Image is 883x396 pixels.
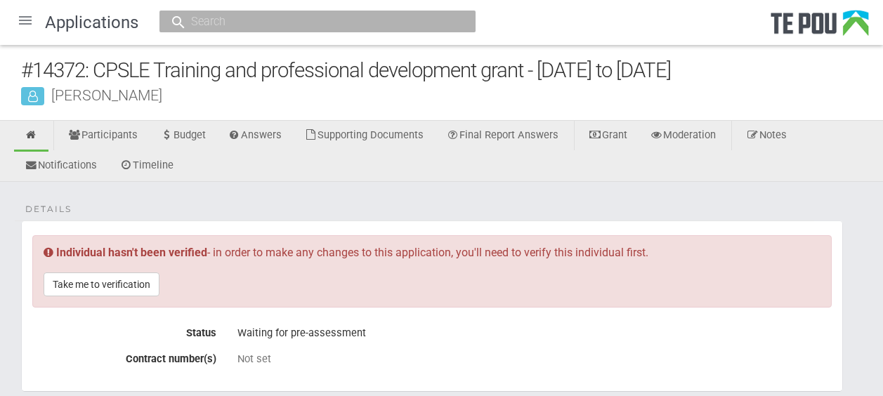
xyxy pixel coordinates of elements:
[187,14,434,29] input: Search
[237,322,832,345] div: Waiting for pre-assessment
[25,203,72,216] span: Details
[735,121,797,152] a: Notes
[22,322,227,339] label: Status
[21,88,883,103] div: [PERSON_NAME]
[436,121,569,152] a: Final Report Answers
[639,121,726,152] a: Moderation
[218,121,293,152] a: Answers
[294,121,434,152] a: Supporting Documents
[56,246,207,259] b: Individual hasn't been verified
[32,235,832,308] div: - in order to make any changes to this application, you'll need to verify this individual first.
[237,352,832,365] div: Not set
[21,55,883,86] div: #14372: CPSLE Training and professional development grant - [DATE] to [DATE]
[58,121,148,152] a: Participants
[150,121,216,152] a: Budget
[109,151,184,182] a: Timeline
[44,272,159,296] a: Take me to verification
[14,151,107,182] a: Notifications
[578,121,638,152] a: Grant
[22,348,227,365] label: Contract number(s)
